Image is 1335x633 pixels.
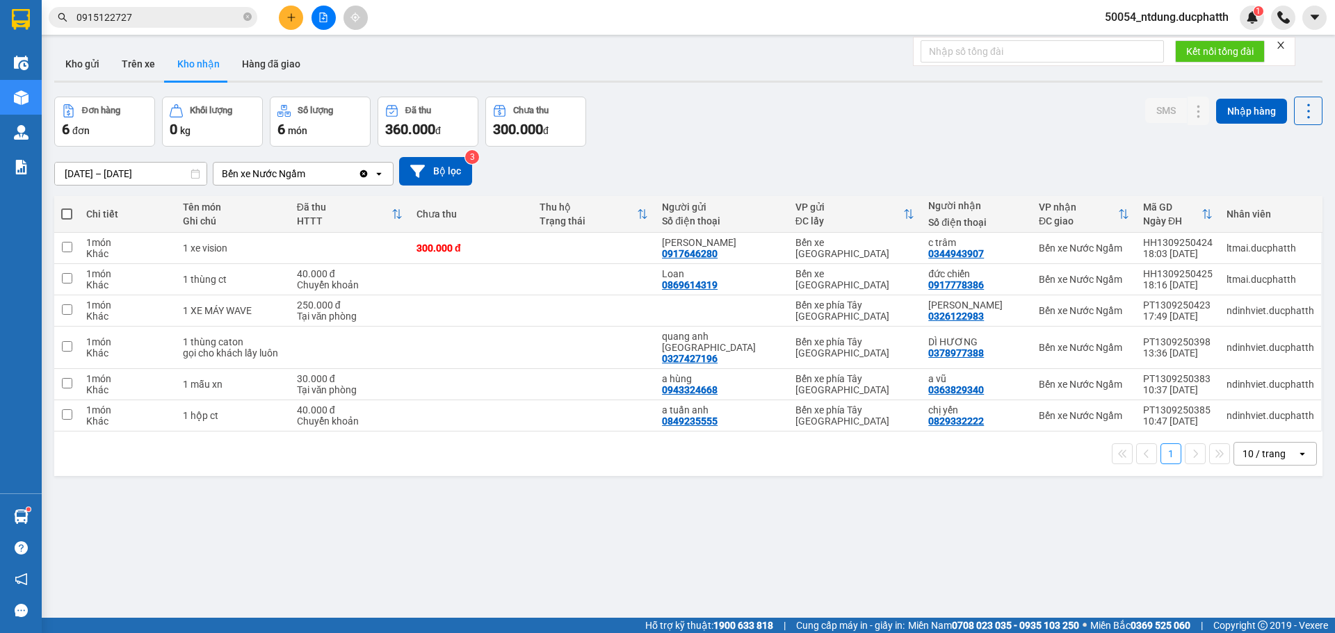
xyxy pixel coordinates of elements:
span: đơn [72,125,90,136]
th: Toggle SortBy [788,196,922,233]
button: SMS [1145,98,1187,123]
div: Tên món [183,202,283,213]
img: warehouse-icon [14,125,29,140]
div: ndinhviet.ducphatth [1227,342,1314,353]
div: 1 XE MÁY WAVE [183,305,283,316]
button: aim [343,6,368,30]
div: 1 món [86,336,169,347]
span: 1 [1256,6,1261,16]
strong: 1900 633 818 [713,620,773,631]
div: Ngày ĐH [1143,215,1201,227]
button: file-add [311,6,336,30]
div: ltmai.ducphatth [1227,242,1314,254]
div: 1 món [86,404,169,416]
div: Chuyển khoản [297,279,403,290]
span: question-circle [15,541,28,554]
div: Đơn hàng [82,106,120,115]
span: close [1276,40,1286,50]
div: Bến xe Nước Ngầm [1039,379,1129,390]
div: 1 xe vision [183,242,283,254]
span: ⚪️ [1083,623,1087,628]
div: Người nhận [928,200,1025,211]
div: a vũ [928,373,1025,384]
div: Bến xe phía Tây [GEOGRAPHIC_DATA] [795,373,915,395]
img: warehouse-icon [14,56,29,70]
div: Số lượng [298,106,333,115]
span: Miền Bắc [1090,618,1190,633]
div: 0363829340 [928,384,984,395]
span: caret-down [1309,11,1321,24]
span: Kết nối tổng đài [1186,44,1254,59]
svg: Clear value [358,168,369,179]
div: 0849235555 [662,416,718,427]
div: 250.000 đ [297,299,403,311]
button: plus [279,6,303,30]
div: chị yến [928,404,1025,416]
div: Số điện thoại [662,215,782,227]
div: 0326122983 [928,311,984,322]
span: Cung cấp máy in - giấy in: [796,618,905,633]
img: logo-vxr [12,9,30,30]
th: Toggle SortBy [533,196,656,233]
div: Khác [86,279,169,290]
span: kg [180,125,191,136]
span: | [784,618,786,633]
th: Toggle SortBy [1032,196,1136,233]
div: Chi tiết [86,208,169,220]
div: Người gửi [662,202,782,213]
div: PT1309250385 [1143,404,1213,416]
div: Ghi chú [183,215,283,227]
span: 6 [277,121,285,138]
div: 1 món [86,373,169,384]
strong: 0708 023 035 - 0935 103 250 [952,620,1079,631]
span: 0 [170,121,177,138]
div: Đã thu [297,202,391,213]
img: warehouse-icon [14,90,29,105]
button: Hàng đã giao [231,47,311,81]
div: Khác [86,347,169,359]
span: | [1201,618,1203,633]
div: 0327427196 [662,353,718,364]
div: 1 món [86,237,169,248]
div: 30.000 đ [297,373,403,384]
div: Thu hộ [540,202,638,213]
div: Tại văn phòng [297,311,403,322]
div: PT1309250398 [1143,336,1213,347]
div: 40.000 đ [297,404,403,416]
span: search [58,13,67,22]
div: Bến xe Nước Ngầm [1039,342,1129,353]
div: Chuyển khoản [297,416,403,427]
div: Bến xe Nước Ngầm [222,167,305,181]
div: 0917778386 [928,279,984,290]
input: Nhập số tổng đài [921,40,1164,63]
div: Số điện thoại [928,217,1025,228]
div: 1 hộp ct [183,410,283,421]
div: 1 thùng ct [183,274,283,285]
button: Đã thu360.000đ [378,97,478,147]
div: Đã thu [405,106,431,115]
div: đức chiến [928,268,1025,279]
span: close-circle [243,13,252,21]
div: ĐC giao [1039,215,1118,227]
div: ĐC lấy [795,215,904,227]
div: Bến xe phía Tây [GEOGRAPHIC_DATA] [795,299,915,322]
button: Đơn hàng6đơn [54,97,155,147]
span: đ [543,125,549,136]
div: VĂN SỸ [928,299,1025,311]
input: Selected Bến xe Nước Ngầm. [307,167,308,181]
div: 0917646280 [662,248,718,259]
span: copyright [1258,620,1268,630]
div: 13:36 [DATE] [1143,347,1213,359]
div: 300.000 đ [416,242,526,254]
div: Bến xe [GEOGRAPHIC_DATA] [795,237,915,259]
div: Chưa thu [513,106,549,115]
div: 18:16 [DATE] [1143,279,1213,290]
div: 18:03 [DATE] [1143,248,1213,259]
div: Bến xe Nước Ngầm [1039,410,1129,421]
div: ndinhviet.ducphatth [1227,379,1314,390]
div: 1 món [86,299,169,311]
div: 10:47 [DATE] [1143,416,1213,427]
div: Tại văn phòng [297,384,403,395]
span: 6 [62,121,70,138]
div: ndinhviet.ducphatth [1227,410,1314,421]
